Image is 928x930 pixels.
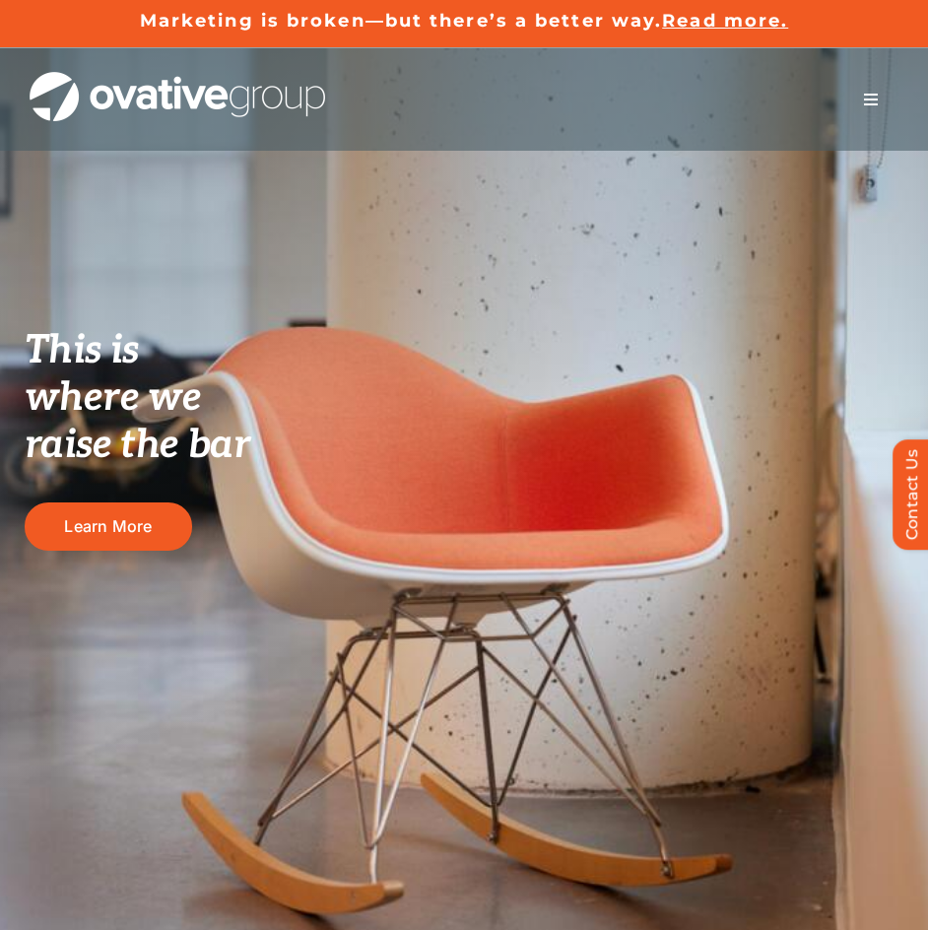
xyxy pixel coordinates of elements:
a: Learn More [25,502,192,551]
span: Learn More [64,517,152,536]
span: This is [25,327,139,374]
span: where we raise the bar [25,374,250,469]
a: Marketing is broken—but there’s a better way. [140,10,663,32]
a: Read more. [662,10,788,32]
a: OG_Full_horizontal_WHT [30,70,325,89]
nav: Menu [843,80,898,119]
